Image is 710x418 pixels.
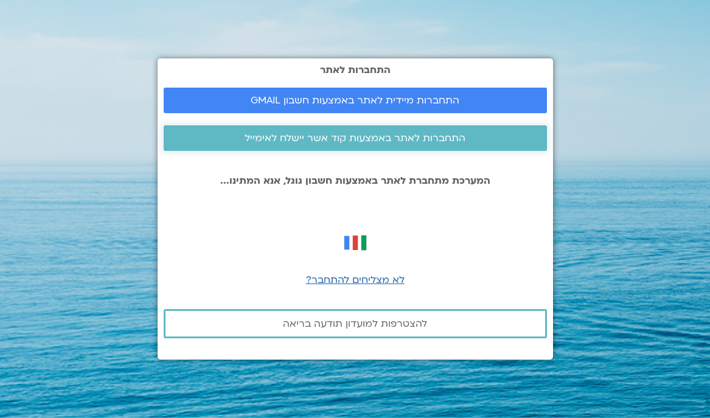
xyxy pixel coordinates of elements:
span: להצטרפות למועדון תודעה בריאה [283,318,427,329]
h2: התחברות לאתר [164,64,547,75]
a: לא מצליחים להתחבר? [306,273,405,287]
a: להצטרפות למועדון תודעה בריאה [164,309,547,338]
a: התחברות מיידית לאתר באמצעות חשבון GMAIL [164,88,547,113]
span: התחברות מיידית לאתר באמצעות חשבון GMAIL [251,95,459,106]
span: התחברות לאתר באמצעות קוד אשר יישלח לאימייל [245,133,465,144]
a: התחברות לאתר באמצעות קוד אשר יישלח לאימייל [164,125,547,151]
p: המערכת מתחברת לאתר באמצעות חשבון גוגל, אנא המתינו... [164,175,547,186]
